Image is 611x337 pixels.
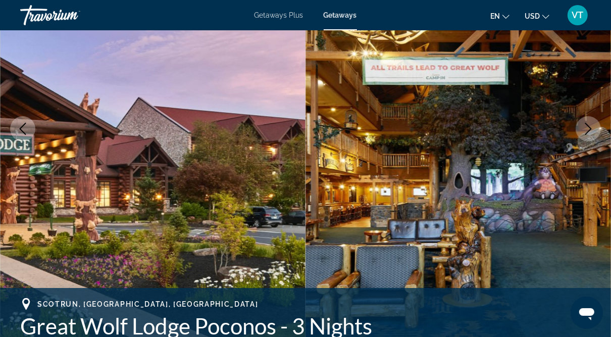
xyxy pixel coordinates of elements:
[20,2,121,28] a: Travorium
[565,5,591,26] button: User Menu
[10,116,35,141] button: Previous image
[576,116,601,141] button: Next image
[490,9,510,23] button: Change language
[571,297,603,329] iframe: Button to launch messaging window
[572,10,584,20] span: VT
[525,12,540,20] span: USD
[254,11,303,19] a: Getaways Plus
[490,12,500,20] span: en
[525,9,549,23] button: Change currency
[37,300,259,308] span: Scotrun, [GEOGRAPHIC_DATA], [GEOGRAPHIC_DATA]
[324,11,357,19] a: Getaways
